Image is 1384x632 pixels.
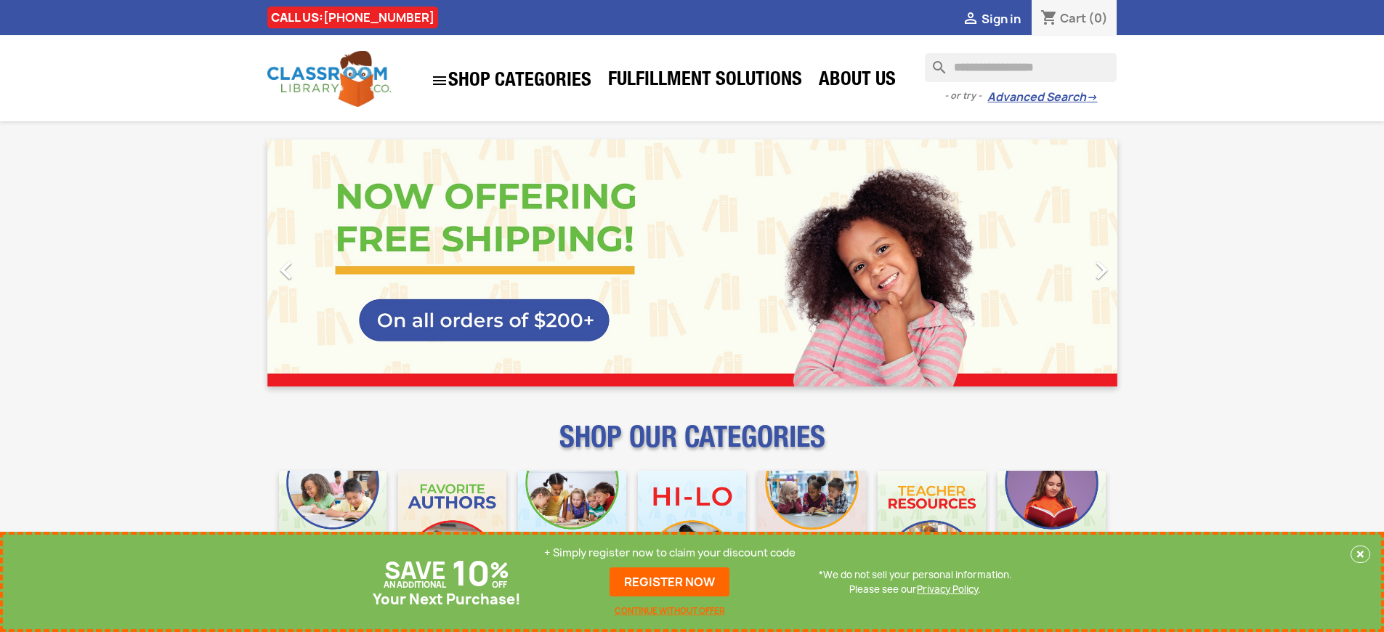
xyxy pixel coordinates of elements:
img: CLC_Teacher_Resources_Mobile.jpg [878,471,986,579]
img: CLC_Bulk_Mobile.jpg [279,471,387,579]
img: CLC_HiLo_Mobile.jpg [638,471,746,579]
ul: Carousel container [267,139,1117,386]
a: [PHONE_NUMBER] [323,9,434,25]
span: → [1086,90,1097,105]
a: Next [990,139,1117,386]
img: CLC_Phonics_And_Decodables_Mobile.jpg [518,471,626,579]
a: Fulfillment Solutions [601,67,809,96]
img: Classroom Library Company [267,51,391,107]
span: (0) [1088,10,1108,26]
span: Cart [1060,10,1086,26]
i:  [268,252,304,288]
img: CLC_Fiction_Nonfiction_Mobile.jpg [758,471,866,579]
a:  Sign in [962,11,1021,27]
a: Advanced Search→ [987,90,1097,105]
span: - or try - [944,89,987,103]
img: CLC_Favorite_Authors_Mobile.jpg [398,471,506,579]
i:  [431,72,448,89]
div: CALL US: [267,7,438,28]
i: shopping_cart [1040,10,1058,28]
a: SHOP CATEGORIES [424,65,599,97]
i:  [1083,252,1120,288]
span: Sign in [982,11,1021,27]
a: Previous [267,139,395,386]
p: SHOP OUR CATEGORIES [267,433,1117,459]
img: CLC_Dyslexia_Mobile.jpg [997,471,1106,579]
a: About Us [812,67,903,96]
i: search [925,53,942,70]
i:  [962,11,979,28]
input: Search [925,53,1117,82]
